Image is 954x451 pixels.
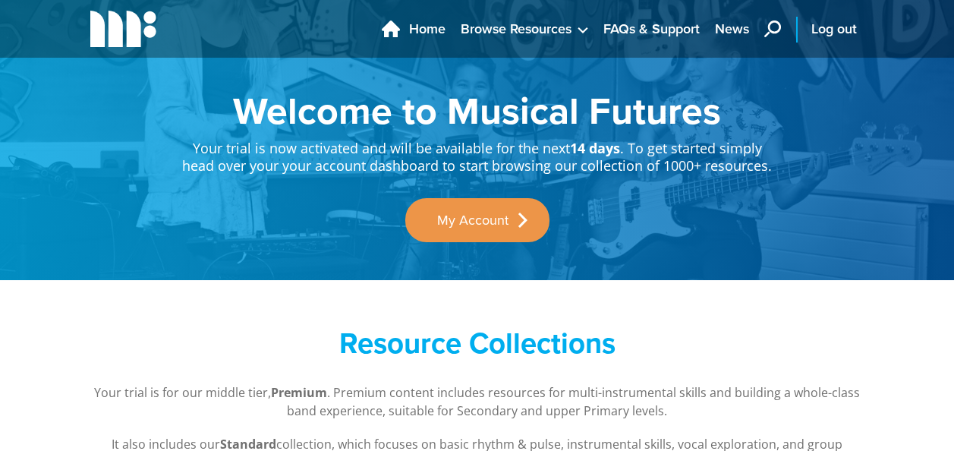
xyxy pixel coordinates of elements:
[461,19,571,39] span: Browse Resources
[271,384,327,401] strong: Premium
[811,19,857,39] span: Log out
[603,19,700,39] span: FAQs & Support
[570,139,620,157] strong: 14 days
[409,19,446,39] span: Home
[181,91,773,129] h1: Welcome to Musical Futures
[181,129,773,175] p: Your trial is now activated and will be available for the next . To get started simply head over ...
[90,383,864,420] p: Your trial is for our middle tier, . Premium content includes resources for multi-instrumental sk...
[405,198,549,242] a: My Account
[181,326,773,361] h2: Resource Collections
[715,19,749,39] span: News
